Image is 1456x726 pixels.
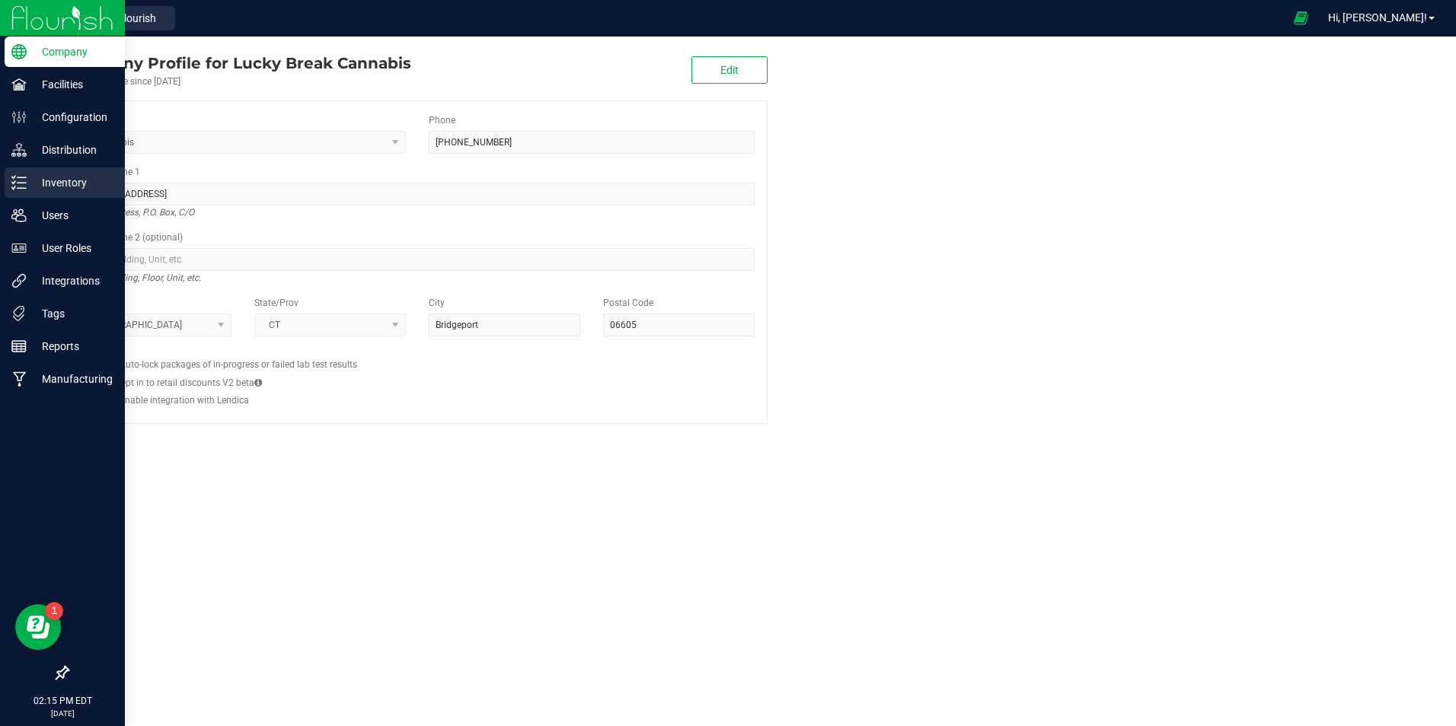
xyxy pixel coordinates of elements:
p: Manufacturing [27,370,118,388]
inline-svg: Distribution [11,142,27,158]
label: Postal Code [603,296,653,310]
input: Address [80,183,755,205]
label: State/Prov [254,296,299,310]
inline-svg: Integrations [11,273,27,288]
p: Reports [27,337,118,355]
h2: Configs [80,348,755,358]
inline-svg: Facilities [11,77,27,92]
inline-svg: Company [11,44,27,59]
p: Users [27,206,118,224]
input: Suite, Building, Unit, etc. [80,248,755,271]
inline-svg: Tags [11,306,27,321]
label: Enable integration with Lendica [120,393,249,407]
input: (123) 456-7890 [429,131,755,154]
p: Configuration [27,108,118,126]
label: City [429,296,445,310]
label: Phone [429,113,455,127]
iframe: Resource center [15,604,61,650]
inline-svg: Manufacturing [11,371,27,387]
p: User Roles [27,239,118,257]
iframe: Resource center unread badge [45,602,63,620]
label: Address Line 2 (optional) [80,231,183,244]
span: Open Ecommerce Menu [1284,3,1318,33]
div: Lucky Break Cannabis [67,52,411,75]
inline-svg: Configuration [11,110,27,125]
i: Suite, Building, Floor, Unit, etc. [80,269,201,287]
p: Tags [27,304,118,323]
label: Auto-lock packages of in-progress or failed lab test results [120,358,357,371]
p: Company [27,43,118,61]
button: Edit [691,56,768,84]
inline-svg: User Roles [11,240,27,256]
span: Hi, [PERSON_NAME]! [1328,11,1427,24]
inline-svg: Reports [11,339,27,354]
p: 02:15 PM EDT [7,694,118,708]
label: Opt in to retail discounts V2 beta [120,376,262,390]
inline-svg: Inventory [11,175,27,190]
input: Postal Code [603,314,755,336]
p: Integrations [27,272,118,290]
p: Facilities [27,75,118,94]
input: City [429,314,580,336]
span: Edit [720,64,739,76]
p: Distribution [27,141,118,159]
inline-svg: Users [11,208,27,223]
i: Street address, P.O. Box, C/O [80,203,194,221]
div: Account active since [DATE] [67,75,411,88]
p: [DATE] [7,708,118,719]
p: Inventory [27,174,118,192]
